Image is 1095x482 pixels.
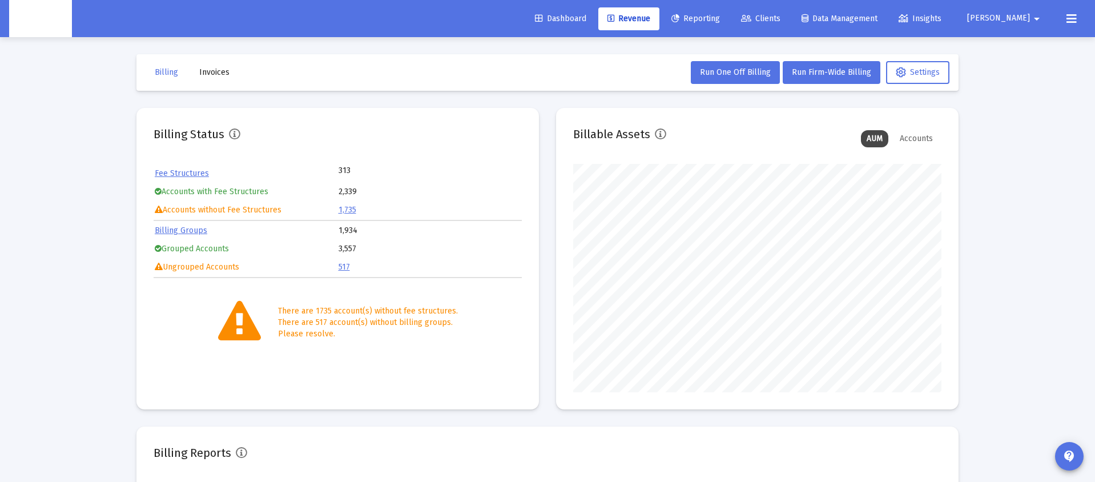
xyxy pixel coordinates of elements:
[792,7,887,30] a: Data Management
[802,14,877,23] span: Data Management
[154,125,224,143] h2: Billing Status
[155,202,337,219] td: Accounts without Fee Structures
[278,328,458,340] div: Please resolve.
[953,7,1057,30] button: [PERSON_NAME]
[526,7,595,30] a: Dashboard
[607,14,650,23] span: Revenue
[146,61,187,84] button: Billing
[899,14,941,23] span: Insights
[155,168,209,178] a: Fee Structures
[339,240,521,258] td: 3,557
[700,67,771,77] span: Run One Off Billing
[155,240,337,258] td: Grouped Accounts
[154,444,231,462] h2: Billing Reports
[691,61,780,84] button: Run One Off Billing
[155,226,207,235] a: Billing Groups
[889,7,951,30] a: Insights
[190,61,239,84] button: Invoices
[535,14,586,23] span: Dashboard
[662,7,729,30] a: Reporting
[1030,7,1044,30] mat-icon: arrow_drop_down
[886,61,949,84] button: Settings
[199,67,230,77] span: Invoices
[896,67,940,77] span: Settings
[861,130,888,147] div: AUM
[573,125,650,143] h2: Billable Assets
[155,183,337,200] td: Accounts with Fee Structures
[155,67,178,77] span: Billing
[155,259,337,276] td: Ungrouped Accounts
[339,222,521,239] td: 1,934
[598,7,659,30] a: Revenue
[783,61,880,84] button: Run Firm-Wide Billing
[741,14,780,23] span: Clients
[792,67,871,77] span: Run Firm-Wide Billing
[339,183,521,200] td: 2,339
[967,14,1030,23] span: [PERSON_NAME]
[732,7,790,30] a: Clients
[18,7,63,30] img: Dashboard
[894,130,939,147] div: Accounts
[339,262,350,272] a: 517
[1062,449,1076,463] mat-icon: contact_support
[339,165,430,176] td: 313
[278,317,458,328] div: There are 517 account(s) without billing groups.
[671,14,720,23] span: Reporting
[339,205,356,215] a: 1,735
[278,306,458,317] div: There are 1735 account(s) without fee structures.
